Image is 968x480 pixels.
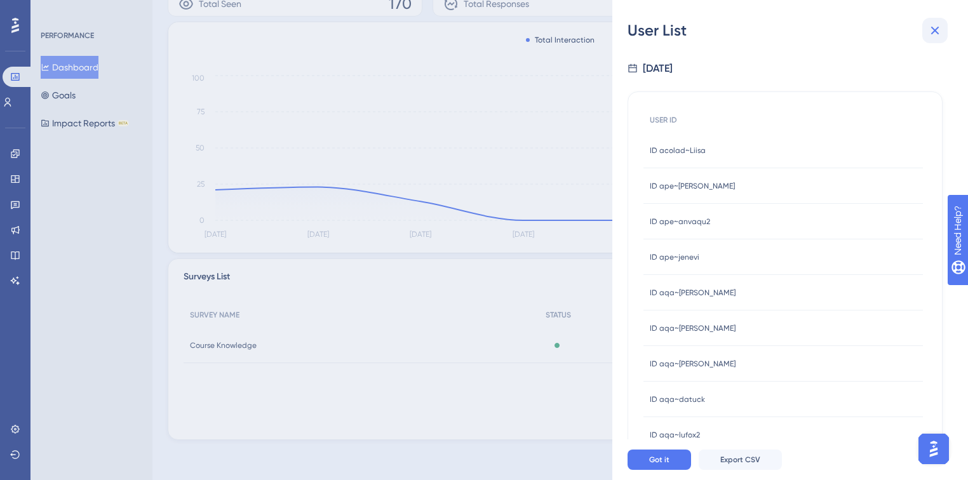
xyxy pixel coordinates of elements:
span: ID aqa~[PERSON_NAME] [650,288,736,298]
span: ID ape~anvaqu2 [650,217,710,227]
span: ID aqa~[PERSON_NAME] [650,359,736,369]
span: Export CSV [720,455,760,465]
div: [DATE] [643,61,673,76]
span: ID aqa~lufox2 [650,430,700,440]
span: ID ape~[PERSON_NAME] [650,181,735,191]
span: Got it [649,455,669,465]
span: USER ID [650,115,677,125]
div: User List [628,20,953,41]
iframe: UserGuiding AI Assistant Launcher [915,430,953,468]
span: Need Help? [30,3,79,18]
span: ID aqa~[PERSON_NAME] [650,323,736,333]
span: ID aqa~datuck [650,394,705,404]
span: ID ape~jenevi [650,252,699,262]
button: Got it [628,450,691,470]
button: Export CSV [699,450,782,470]
span: ID acolad~Liisa [650,145,706,156]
